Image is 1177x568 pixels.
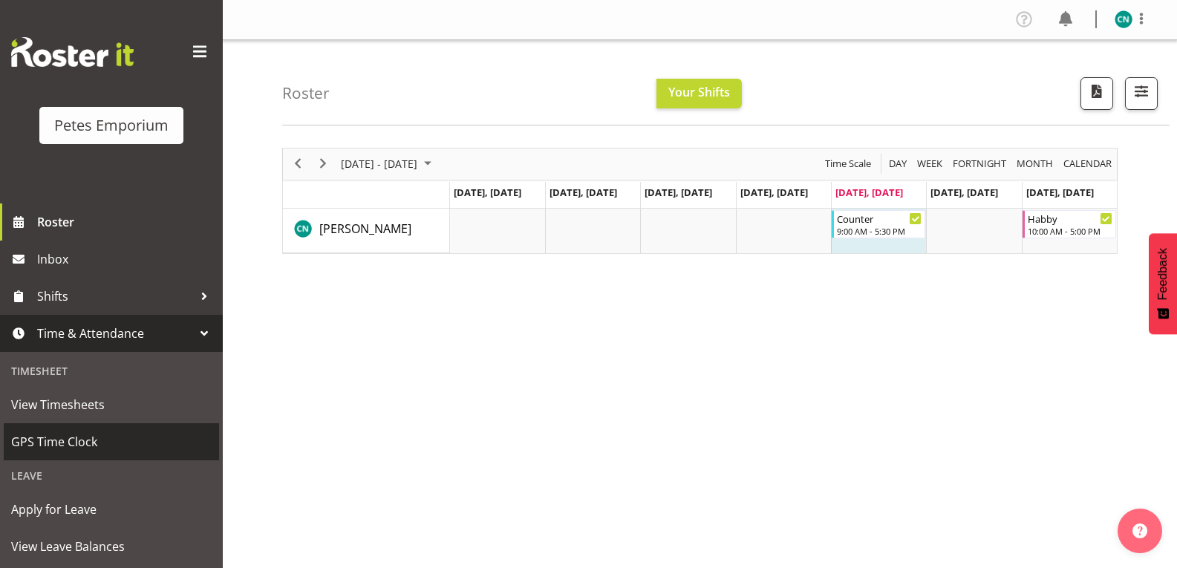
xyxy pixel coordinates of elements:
button: Timeline Week [915,154,945,173]
button: Your Shifts [656,79,742,108]
span: Inbox [37,248,215,270]
button: Timeline Month [1014,154,1056,173]
button: Next [313,154,333,173]
span: Apply for Leave [11,498,212,520]
div: 10:00 AM - 5:00 PM [1028,225,1112,237]
div: Christine Neville"s event - Habby Begin From Sunday, September 21, 2025 at 10:00:00 AM GMT+12:00 ... [1023,210,1116,238]
span: Month [1015,154,1054,173]
button: Filter Shifts [1125,77,1158,110]
button: Feedback - Show survey [1149,233,1177,334]
span: GPS Time Clock [11,431,212,453]
button: Fortnight [951,154,1009,173]
span: [PERSON_NAME] [319,221,411,237]
div: Petes Emporium [54,114,169,137]
div: September 15 - 21, 2025 [336,148,440,180]
span: Shifts [37,285,193,307]
button: Month [1061,154,1115,173]
div: previous period [285,148,310,180]
button: Download a PDF of the roster according to the set date range. [1080,77,1113,110]
button: Timeline Day [887,154,910,173]
a: Apply for Leave [4,491,219,528]
a: View Timesheets [4,386,219,423]
div: next period [310,148,336,180]
span: Fortnight [951,154,1008,173]
span: Week [916,154,944,173]
div: Habby [1028,211,1112,226]
h4: Roster [282,85,330,102]
img: help-xxl-2.png [1132,523,1147,538]
a: GPS Time Clock [4,423,219,460]
span: [DATE], [DATE] [454,186,521,199]
span: [DATE], [DATE] [740,186,808,199]
td: Christine Neville resource [283,209,450,253]
div: Timeline Week of September 19, 2025 [282,148,1118,254]
span: calendar [1062,154,1113,173]
button: Previous [288,154,308,173]
span: [DATE], [DATE] [930,186,998,199]
span: [DATE], [DATE] [1026,186,1094,199]
span: Roster [37,211,215,233]
img: Rosterit website logo [11,37,134,67]
span: Time & Attendance [37,322,193,345]
span: [DATE] - [DATE] [339,154,419,173]
table: Timeline Week of September 19, 2025 [450,209,1117,253]
a: [PERSON_NAME] [319,220,411,238]
span: [DATE], [DATE] [835,186,903,199]
div: Leave [4,460,219,491]
img: christine-neville11214.jpg [1115,10,1132,28]
div: Counter [837,211,922,226]
div: 9:00 AM - 5:30 PM [837,225,922,237]
span: Your Shifts [668,84,730,100]
button: September 2025 [339,154,438,173]
span: Time Scale [824,154,873,173]
div: Christine Neville"s event - Counter Begin From Friday, September 19, 2025 at 9:00:00 AM GMT+12:00... [832,210,925,238]
button: Time Scale [823,154,874,173]
span: Day [887,154,908,173]
span: [DATE], [DATE] [550,186,617,199]
span: Feedback [1156,248,1170,300]
span: [DATE], [DATE] [645,186,712,199]
span: View Leave Balances [11,535,212,558]
span: View Timesheets [11,394,212,416]
a: View Leave Balances [4,528,219,565]
div: Timesheet [4,356,219,386]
